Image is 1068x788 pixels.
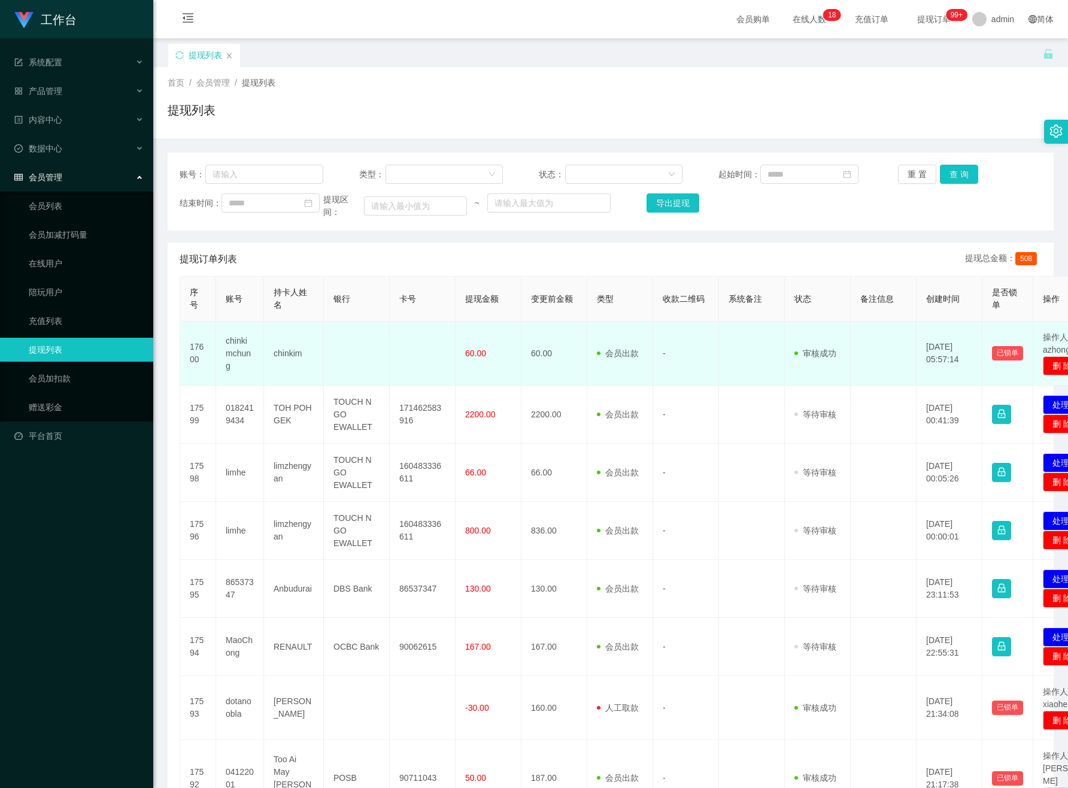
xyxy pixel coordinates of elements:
span: 账号 [226,294,242,304]
a: 工作台 [14,14,77,24]
span: 结束时间： [180,197,222,210]
span: 会员出款 [597,468,639,477]
span: 等待审核 [794,584,836,593]
td: 60.00 [521,322,587,386]
a: 赠送彩金 [29,395,144,419]
td: chinkimchung [216,322,264,386]
td: DBS Bank [324,560,390,618]
td: dotanoobla [216,676,264,740]
span: 审核成功 [794,703,836,713]
i: 图标: check-circle-o [14,144,23,153]
span: 167.00 [465,642,491,651]
span: 人工取款 [597,703,639,713]
td: 17598 [180,444,216,502]
i: 图标: setting [1049,125,1063,138]
td: [DATE] 22:55:31 [917,618,982,676]
span: 等待审核 [794,526,836,535]
td: limhe [216,502,264,560]
span: 审核成功 [794,348,836,358]
span: 会员出款 [597,584,639,593]
span: 会员出款 [597,526,639,535]
td: Anbudurai [264,560,324,618]
a: 在线用户 [29,251,144,275]
span: - [663,526,666,535]
span: 会员出款 [597,773,639,783]
span: - [663,348,666,358]
i: 图标: global [1028,15,1037,23]
td: 836.00 [521,502,587,560]
span: 130.00 [465,584,491,593]
span: 产品管理 [14,86,62,96]
span: 等待审核 [794,410,836,419]
span: 提现金额 [465,294,499,304]
span: - [663,468,666,477]
i: 图标: menu-fold [168,1,208,39]
i: 图标: down [489,171,496,179]
i: 图标: calendar [304,199,312,207]
td: TOUCH N GO EWALLET [324,502,390,560]
span: 提现订单列表 [180,252,237,266]
a: 会员加扣款 [29,366,144,390]
img: logo.9652507e.png [14,12,34,29]
span: 2200.00 [465,410,496,419]
span: ~ [467,197,487,210]
span: 提现区间： [323,193,364,219]
td: OCBC Bank [324,618,390,676]
td: [PERSON_NAME] [264,676,324,740]
a: 图标: dashboard平台首页 [14,424,144,448]
i: 图标: sync [175,51,184,59]
span: / [235,78,237,87]
td: 17593 [180,676,216,740]
span: 首页 [168,78,184,87]
td: 17594 [180,618,216,676]
span: 充值订单 [849,15,894,23]
span: 508 [1015,252,1037,265]
button: 图标: lock [992,521,1011,540]
span: 持卡人姓名 [274,287,307,310]
span: / [189,78,192,87]
span: 审核成功 [794,773,836,783]
span: 收款二维码 [663,294,705,304]
td: 160483336611 [390,444,456,502]
span: 类型 [597,294,614,304]
td: [DATE] 05:57:14 [917,322,982,386]
button: 重 置 [898,165,936,184]
span: 会员出款 [597,348,639,358]
i: 图标: down [668,171,675,179]
span: 起始时间： [718,168,760,181]
span: 状态： [539,168,565,181]
span: 是否锁单 [992,287,1017,310]
span: 提现订单 [911,15,957,23]
input: 请输入最小值为 [364,196,467,216]
a: 会员加减打码量 [29,223,144,247]
td: 86537347 [216,560,264,618]
td: 86537347 [390,560,456,618]
span: 提现列表 [242,78,275,87]
i: 图标: appstore-o [14,87,23,95]
i: 图标: profile [14,116,23,124]
td: RENAULT [264,618,324,676]
span: 60.00 [465,348,486,358]
td: 167.00 [521,618,587,676]
input: 请输入最大值为 [487,193,611,213]
td: 160483336611 [390,502,456,560]
td: [DATE] 00:41:39 [917,386,982,444]
td: chinkim [264,322,324,386]
a: 充值列表 [29,309,144,333]
td: 17600 [180,322,216,386]
td: 90062615 [390,618,456,676]
span: - [663,703,666,713]
i: 图标: unlock [1043,49,1054,59]
span: 会员管理 [196,78,230,87]
h1: 工作台 [41,1,77,39]
i: 图标: close [226,52,233,59]
p: 1 [828,9,832,21]
td: [DATE] 21:34:08 [917,676,982,740]
span: 系统配置 [14,57,62,67]
button: 已锁单 [992,346,1023,360]
span: 50.00 [465,773,486,783]
button: 已锁单 [992,771,1023,786]
a: 陪玩用户 [29,280,144,304]
span: 账号： [180,168,205,181]
td: TOUCH N GO EWALLET [324,386,390,444]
